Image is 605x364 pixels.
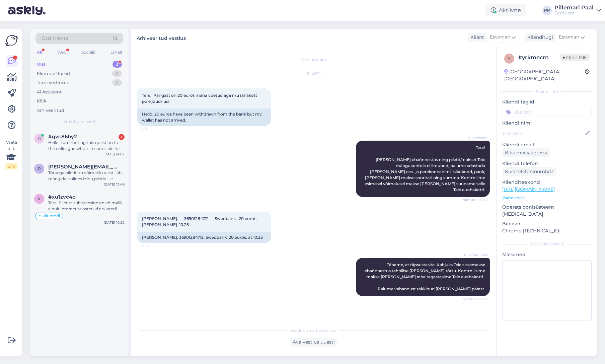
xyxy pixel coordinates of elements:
p: Chrome [TECHNICAL_ID] [502,227,592,234]
span: e-kiirloterii [39,214,60,218]
div: 3 [112,61,122,68]
div: AI Assistent [37,89,62,95]
span: #gvc86by2 [48,134,77,140]
div: Kliendi info [502,88,592,94]
span: Täname, et täpsustasite. Kahjuks Teie sissemakse ebaõnnestus tehnilise [PERSON_NAME] tõttu. Kontr... [365,262,486,291]
p: [MEDICAL_DATA] [502,211,592,218]
div: [DATE] 10:52 [104,220,125,225]
span: Otsi kliente [42,35,68,42]
span: 13:09 [139,243,164,248]
div: Web [56,48,68,57]
div: Ava vestlus uuesti [290,338,337,347]
p: Kliendi tag'id [502,98,592,105]
div: Küsi meiliaadressi [502,148,550,157]
span: r [38,166,41,171]
div: Klienditugi [525,34,553,41]
input: Lisa tag [502,107,592,117]
p: Klienditeekond [502,179,592,186]
div: Tere! Piletite tühistamine on võimalik ainult internetist ostetud arvloterii piletite puhul ning ... [48,200,125,212]
span: g [38,136,41,141]
div: Kõik [37,98,47,104]
span: Tere. Pangast on 20 eurot maha võetud aga mu rahakott pole jõudnud. [142,93,258,104]
p: Brauser [502,220,592,227]
span: rene.loit@mail.ee [48,164,118,170]
div: Hello. 20 euros have been withdrawn from the bank but my wallet has not arrived. [137,108,271,126]
div: Pillemari Paal [554,5,594,10]
span: Uued vestlused [64,119,95,125]
div: [PERSON_NAME] [502,241,592,247]
div: [PERSON_NAME]. 36901284712. Swedbank. 20 euros. at 10.25 [137,232,271,243]
span: Pillemari Paal [463,252,488,258]
span: Nähtud ✓ 12:41 [462,197,488,202]
div: 2 / 3 [5,163,17,169]
span: x [38,196,41,201]
div: [GEOGRAPHIC_DATA], [GEOGRAPHIC_DATA] [504,68,585,82]
div: All [35,48,43,57]
div: Minu vestlused [37,70,70,77]
div: Küsi telefoninumbrit [502,167,556,176]
div: PP [542,6,552,15]
span: Estonian [559,33,579,41]
div: Vaata siia [5,139,17,169]
div: 1 [119,134,125,140]
div: Klient [468,34,484,41]
a: Pillemari PaalEesti Loto [554,5,601,16]
span: 12:41 [139,126,164,131]
div: 0 [112,79,122,86]
div: Hello, I am routing this question to the colleague who is responsible for this topic. The reply m... [48,140,125,152]
div: Uus [37,61,46,68]
p: Kliendi nimi [502,120,592,127]
p: Kliendi telefon [502,160,592,167]
div: Tiimi vestlused [37,79,70,86]
div: Vestlus algas [137,57,490,63]
div: [DATE] 13:46 [104,182,125,187]
p: Vaata edasi ... [502,195,592,201]
div: Socials [80,48,96,57]
div: # yrkmecrn [518,54,560,62]
label: Arhiveeritud vestlus [137,33,186,42]
p: Kliendi email [502,141,592,148]
p: Märkmed [502,251,592,258]
div: [DATE] [137,71,490,77]
img: Askly Logo [5,34,18,47]
span: Estonian [490,33,510,41]
div: 0 [112,70,122,77]
span: y [508,56,511,61]
div: [DATE] 14:02 [103,152,125,157]
div: Arhiveeritud [37,107,64,114]
a: [URL][DOMAIN_NAME] [502,186,555,192]
span: Offline [560,54,590,61]
div: Eesti Loto [554,10,594,16]
span: Nähtud ✓ 13:17 [463,296,488,301]
span: Vestlus on arhiveeritud [291,327,336,334]
span: [PERSON_NAME]. 36901284712. Swedbank. 20 eurot. [PERSON_NAME] 10.25 [142,216,258,227]
div: Email [109,48,123,57]
div: Aktiivne [485,4,526,16]
p: Operatsioonisüsteem [502,204,592,211]
input: Lisa nimi [503,130,584,137]
div: Tõrkega piletit on võimalik uuesti läbi mängida, valides Minu piletid – e-kiirloteriid. Kui pilet... [48,170,125,182]
span: #xu1zvc4o [48,194,76,200]
span: AI Assistent [463,135,488,140]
